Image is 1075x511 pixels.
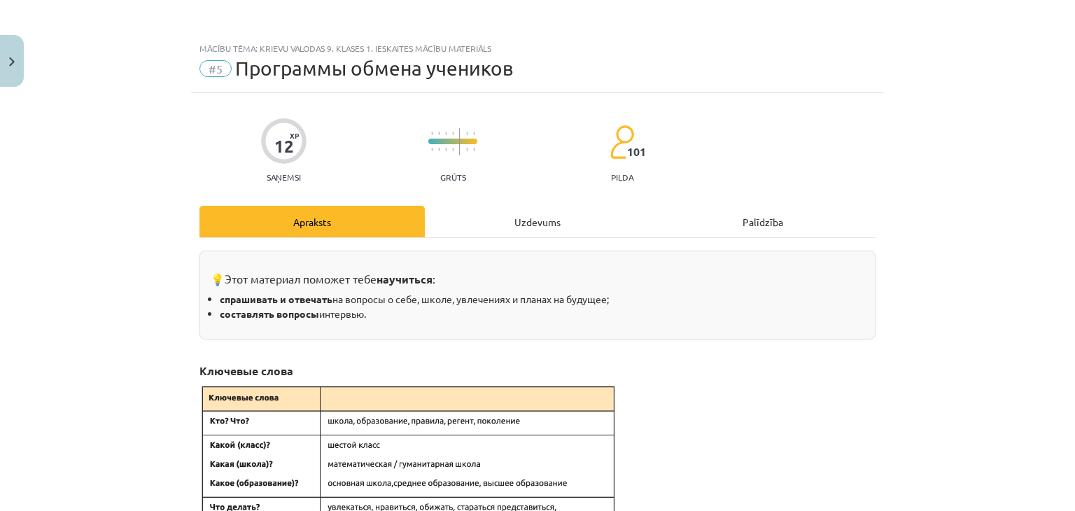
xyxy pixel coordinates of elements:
img: icon-short-line-57e1e144782c952c97e751825c79c345078a6d821885a25fce030b3d8c18986b.svg [466,148,468,151]
img: icon-short-line-57e1e144782c952c97e751825c79c345078a6d821885a25fce030b3d8c18986b.svg [466,132,468,135]
p: pilda [611,172,633,182]
img: icon-close-lesson-0947bae3869378f0d4975bcd49f059093ad1ed9edebbc8119c70593378902aed.svg [9,57,15,66]
div: Palīdzība [650,206,876,237]
img: icon-short-line-57e1e144782c952c97e751825c79c345078a6d821885a25fce030b3d8c18986b.svg [431,148,433,151]
img: icon-short-line-57e1e144782c952c97e751825c79c345078a6d821885a25fce030b3d8c18986b.svg [452,132,454,135]
img: icon-short-line-57e1e144782c952c97e751825c79c345078a6d821885a25fce030b3d8c18986b.svg [473,148,475,151]
img: icon-short-line-57e1e144782c952c97e751825c79c345078a6d821885a25fce030b3d8c18986b.svg [438,132,440,135]
span: Программы обмена учеников [235,57,513,80]
div: 12 [274,136,294,156]
img: icon-short-line-57e1e144782c952c97e751825c79c345078a6d821885a25fce030b3d8c18986b.svg [445,148,447,151]
img: icon-short-line-57e1e144782c952c97e751825c79c345078a6d821885a25fce030b3d8c18986b.svg [473,132,475,135]
span: XP [290,132,299,139]
strong: Ключевые слова [199,363,293,378]
div: Apraksts [199,206,425,237]
span: 101 [627,146,646,158]
div: Uzdevums [425,206,650,237]
strong: научиться [377,272,433,286]
p: Grūts [440,172,466,182]
p: Saņemsi [261,172,307,182]
li: на вопросы о себе, школе, увлечениях и планах на будущее; [220,292,864,307]
img: students-c634bb4e5e11cddfef0936a35e636f08e4e9abd3cc4e673bd6f9a4125e45ecb1.svg [610,125,634,160]
h3: 💡Этот материал поможет тебе : [211,262,864,288]
img: icon-short-line-57e1e144782c952c97e751825c79c345078a6d821885a25fce030b3d8c18986b.svg [445,132,447,135]
img: icon-long-line-d9ea69661e0d244f92f715978eff75569469978d946b2353a9bb055b3ed8787d.svg [459,128,461,155]
img: icon-short-line-57e1e144782c952c97e751825c79c345078a6d821885a25fce030b3d8c18986b.svg [431,132,433,135]
div: Mācību tēma: Krievu valodas 9. klases 1. ieskaites mācību materiāls [199,43,876,53]
span: #5 [199,60,232,77]
b: спрашивать и отвечать [220,293,332,305]
img: icon-short-line-57e1e144782c952c97e751825c79c345078a6d821885a25fce030b3d8c18986b.svg [438,148,440,151]
strong: составлять вопросы [220,307,319,320]
li: интервью. [220,307,864,321]
img: icon-short-line-57e1e144782c952c97e751825c79c345078a6d821885a25fce030b3d8c18986b.svg [452,148,454,151]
